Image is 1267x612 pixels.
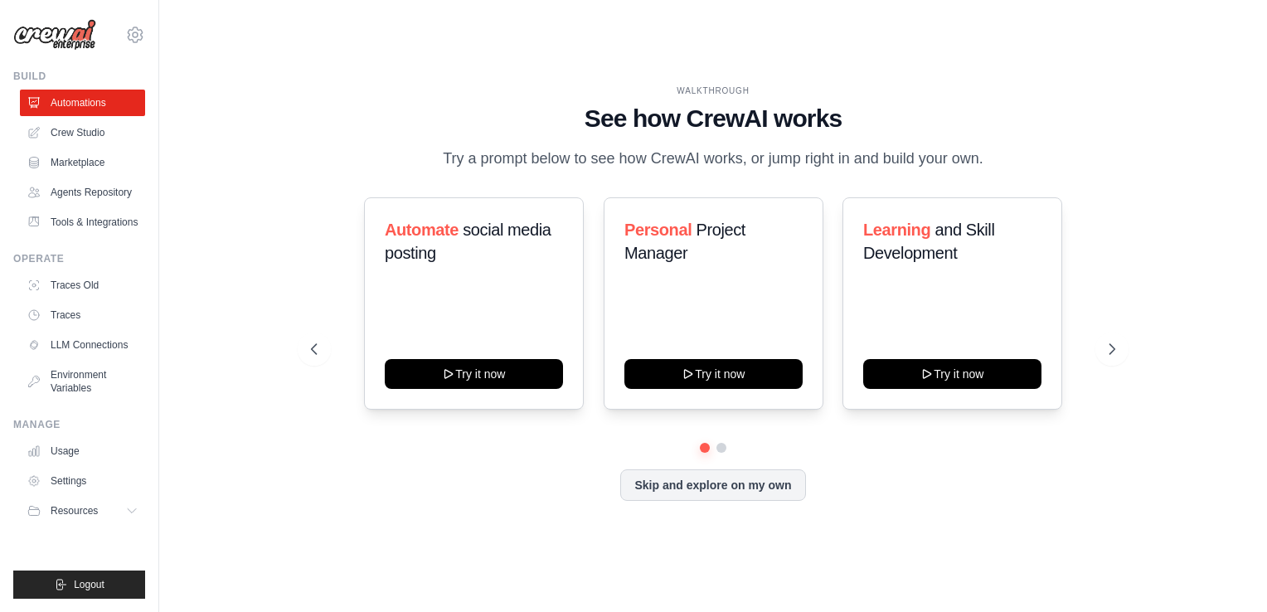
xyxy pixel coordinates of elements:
button: Logout [13,571,145,599]
button: Try it now [863,359,1041,389]
div: Build [13,70,145,83]
a: Usage [20,438,145,464]
button: Try it now [385,359,563,389]
button: Try it now [624,359,803,389]
a: Agents Repository [20,179,145,206]
span: Resources [51,504,98,517]
span: social media posting [385,221,551,262]
button: Skip and explore on my own [620,469,805,501]
span: Automate [385,221,459,239]
a: Settings [20,468,145,494]
p: Try a prompt below to see how CrewAI works, or jump right in and build your own. [434,147,992,171]
div: WALKTHROUGH [311,85,1115,97]
a: Traces [20,302,145,328]
a: Crew Studio [20,119,145,146]
a: Environment Variables [20,362,145,401]
h1: See how CrewAI works [311,104,1115,134]
span: Project Manager [624,221,745,262]
button: Resources [20,498,145,524]
span: Personal [624,221,692,239]
img: Logo [13,19,96,51]
span: Learning [863,221,930,239]
a: Marketplace [20,149,145,176]
div: Manage [13,418,145,431]
a: Automations [20,90,145,116]
a: LLM Connections [20,332,145,358]
a: Traces Old [20,272,145,299]
a: Tools & Integrations [20,209,145,236]
div: Operate [13,252,145,265]
span: Logout [74,578,104,591]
